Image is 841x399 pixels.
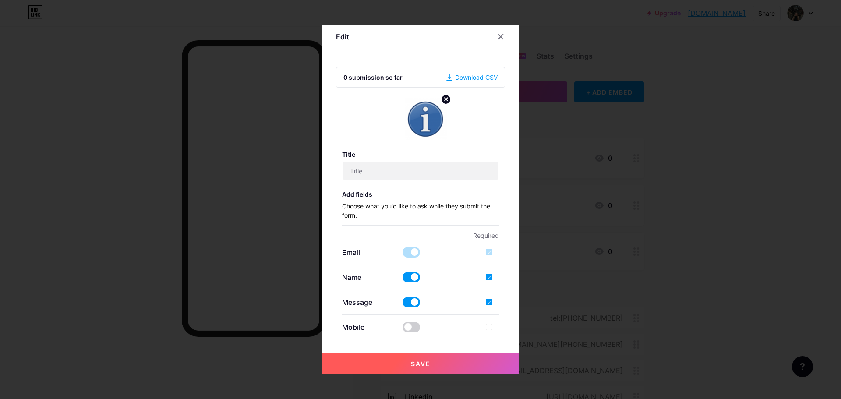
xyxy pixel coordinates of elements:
[342,297,395,307] p: Message
[342,231,499,240] p: Required
[405,98,447,140] img: link_thumbnail
[343,73,403,82] div: 0 submission so far
[336,32,349,42] div: Edit
[411,360,431,367] span: Save
[342,272,395,282] p: Name
[342,201,499,225] p: Choose what you'd like to ask while they submit the form.
[342,247,395,258] p: Email
[342,191,499,198] h3: Add fields
[322,353,519,374] button: Save
[342,322,395,332] p: Mobile
[342,151,499,158] h3: Title
[343,162,499,180] input: Title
